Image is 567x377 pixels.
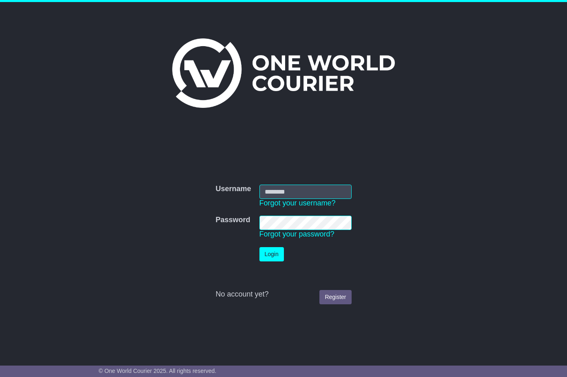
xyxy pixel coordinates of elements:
[319,290,351,304] a: Register
[172,38,395,108] img: One World
[215,216,250,225] label: Password
[259,247,284,261] button: Login
[259,230,334,238] a: Forgot your password?
[215,290,351,299] div: No account yet?
[259,199,336,207] a: Forgot your username?
[99,368,217,374] span: © One World Courier 2025. All rights reserved.
[215,185,251,194] label: Username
